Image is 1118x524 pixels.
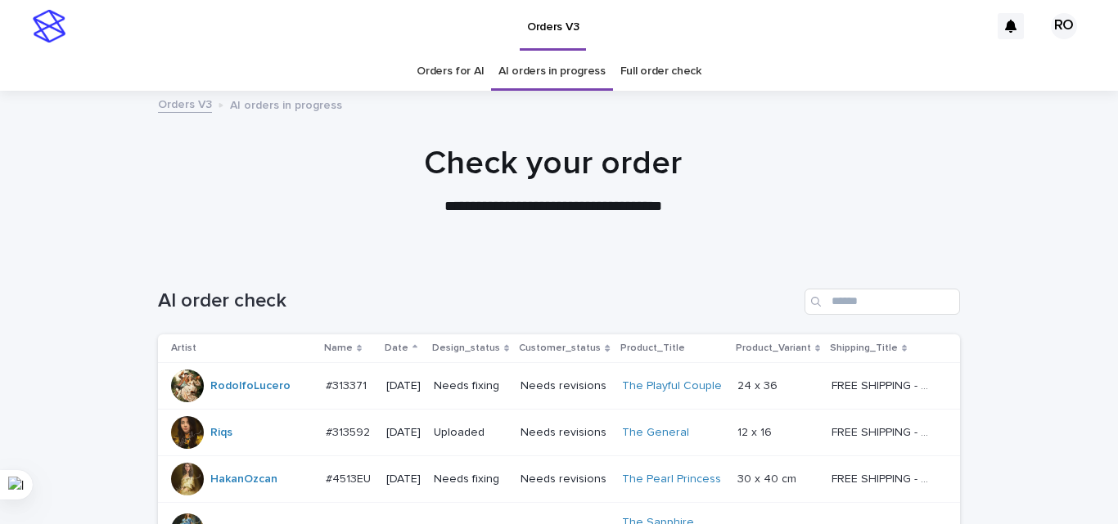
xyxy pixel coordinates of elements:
[521,379,608,393] p: Needs revisions
[324,339,353,357] p: Name
[158,94,212,113] a: Orders V3
[386,426,421,440] p: [DATE]
[158,289,798,313] h1: AI order check
[171,339,196,357] p: Artist
[521,472,608,486] p: Needs revisions
[210,379,291,393] a: RodolfoLucero
[737,376,781,393] p: 24 x 36
[432,339,500,357] p: Design_status
[737,469,800,486] p: 30 x 40 cm
[805,289,960,315] input: Search
[326,469,374,486] p: #4513EU
[519,339,601,357] p: Customer_status
[230,95,342,113] p: AI orders in progress
[620,52,701,91] a: Full order check
[434,472,507,486] p: Needs fixing
[417,52,484,91] a: Orders for AI
[152,144,954,183] h1: Check your order
[434,379,507,393] p: Needs fixing
[386,379,421,393] p: [DATE]
[832,469,937,486] p: FREE SHIPPING - preview in 1-2 business days, after your approval delivery will take 5-10 busines...
[434,426,507,440] p: Uploaded
[385,339,408,357] p: Date
[158,456,960,503] tr: HakanOzcan #4513EU#4513EU [DATE]Needs fixingNeeds revisionsThe Pearl Princess 30 x 40 cm30 x 40 c...
[622,472,721,486] a: The Pearl Princess
[521,426,608,440] p: Needs revisions
[210,472,277,486] a: HakanOzcan
[158,363,960,410] tr: RodolfoLucero #313371#313371 [DATE]Needs fixingNeeds revisionsThe Playful Couple 24 x 3624 x 36 F...
[622,379,722,393] a: The Playful Couple
[620,339,685,357] p: Product_Title
[736,339,811,357] p: Product_Variant
[158,410,960,456] tr: Riqs #313592#313592 [DATE]UploadedNeeds revisionsThe General 12 x 1612 x 16 FREE SHIPPING - previ...
[622,426,689,440] a: The General
[326,376,370,393] p: #313371
[386,472,421,486] p: [DATE]
[832,376,937,393] p: FREE SHIPPING - preview in 1-2 business days, after your approval delivery will take 5-10 b.d.
[210,426,232,440] a: Riqs
[737,423,775,440] p: 12 x 16
[498,52,606,91] a: AI orders in progress
[1051,13,1077,39] div: RO
[326,423,373,440] p: #313592
[832,423,937,440] p: FREE SHIPPING - preview in 1-2 business days, after your approval delivery will take 5-10 b.d.
[830,339,898,357] p: Shipping_Title
[33,10,65,43] img: stacker-logo-s-only.png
